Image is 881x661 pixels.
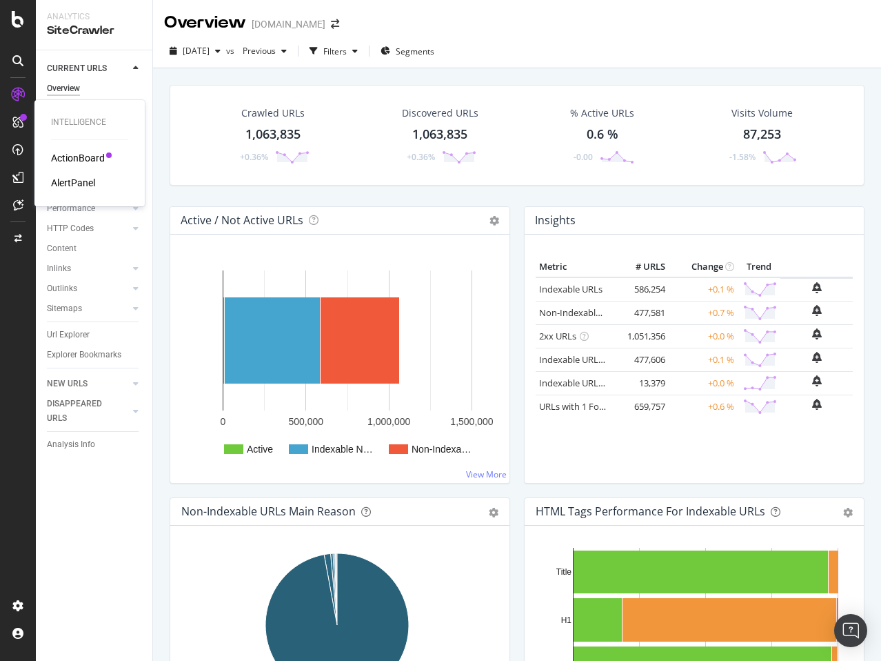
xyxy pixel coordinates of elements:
[164,11,246,34] div: Overview
[614,371,669,395] td: 13,379
[47,302,129,316] a: Sitemaps
[614,257,669,277] th: # URLS
[47,23,141,39] div: SiteCrawler
[834,614,867,647] div: Open Intercom Messenger
[289,416,324,427] text: 500,000
[539,400,640,413] a: URLs with 1 Follow Inlink
[812,328,822,339] div: bell-plus
[237,40,292,62] button: Previous
[587,126,618,144] div: 0.6 %
[669,301,738,324] td: +0.7 %
[47,437,95,452] div: Analysis Info
[183,45,210,57] span: 2025 Sep. 8th
[556,567,572,577] text: Title
[51,176,95,190] a: AlertPanel
[669,348,738,371] td: +0.1 %
[539,353,654,366] a: Indexable URLs with Bad H1
[252,17,325,31] div: [DOMAIN_NAME]
[221,416,226,427] text: 0
[614,395,669,418] td: 659,757
[574,151,593,163] div: -0.00
[247,444,273,455] text: Active
[47,328,143,342] a: Url Explorer
[181,257,494,472] svg: A chart.
[245,126,301,144] div: 1,063,835
[47,201,95,216] div: Performance
[47,377,129,391] a: NEW URLS
[539,377,689,389] a: Indexable URLs with Bad Description
[47,282,129,296] a: Outlinks
[738,257,780,277] th: Trend
[669,395,738,418] td: +0.6 %
[396,46,434,57] span: Segments
[812,305,822,316] div: bell-plus
[241,106,305,120] div: Crawled URLs
[47,302,82,316] div: Sitemaps
[51,151,105,165] a: ActionBoard
[561,615,572,625] text: H1
[489,216,499,226] i: Options
[181,504,356,518] div: Non-Indexable URLs Main Reason
[47,377,88,391] div: NEW URLS
[323,46,347,57] div: Filters
[375,40,440,62] button: Segments
[407,151,435,163] div: +0.36%
[812,375,822,386] div: bell-plus
[729,151,756,163] div: -1.58%
[535,211,576,230] h4: Insights
[669,371,738,395] td: +0.0 %
[47,348,143,362] a: Explorer Bookmarks
[181,211,303,230] h4: Active / Not Active URLs
[812,352,822,363] div: bell-plus
[304,40,363,62] button: Filters
[47,201,129,216] a: Performance
[47,282,77,296] div: Outlinks
[47,11,141,23] div: Analytics
[731,106,793,120] div: Visits Volume
[47,348,121,362] div: Explorer Bookmarks
[47,81,143,96] a: Overview
[743,126,781,144] div: 87,253
[539,283,602,295] a: Indexable URLs
[47,328,90,342] div: Url Explorer
[669,324,738,348] td: +0.0 %
[614,301,669,324] td: 477,581
[240,151,268,163] div: +0.36%
[47,221,94,236] div: HTTP Codes
[614,277,669,302] td: 586,254
[539,330,576,342] a: 2xx URLs
[539,306,623,319] a: Non-Indexable URLs
[450,416,493,427] text: 1,500,000
[614,324,669,348] td: 1,051,356
[812,282,822,293] div: bell-plus
[47,437,143,452] a: Analysis Info
[489,508,498,517] div: gear
[536,504,765,518] div: HTML Tags Performance for Indexable URLs
[47,262,129,276] a: Inlinks
[47,221,129,236] a: HTTP Codes
[412,126,467,144] div: 1,063,835
[367,416,410,427] text: 1,000,000
[47,241,143,256] a: Content
[412,444,471,455] text: Non-Indexa…
[47,241,77,256] div: Content
[312,444,373,455] text: Indexable N…
[47,262,71,276] div: Inlinks
[570,106,634,120] div: % Active URLs
[164,40,226,62] button: [DATE]
[237,45,276,57] span: Previous
[669,277,738,302] td: +0.1 %
[669,257,738,277] th: Change
[47,61,129,76] a: CURRENT URLS
[536,257,614,277] th: Metric
[226,45,237,57] span: vs
[331,19,339,29] div: arrow-right-arrow-left
[843,508,853,517] div: gear
[614,348,669,371] td: 477,606
[47,397,117,426] div: DISAPPEARED URLS
[402,106,478,120] div: Discovered URLs
[47,81,80,96] div: Overview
